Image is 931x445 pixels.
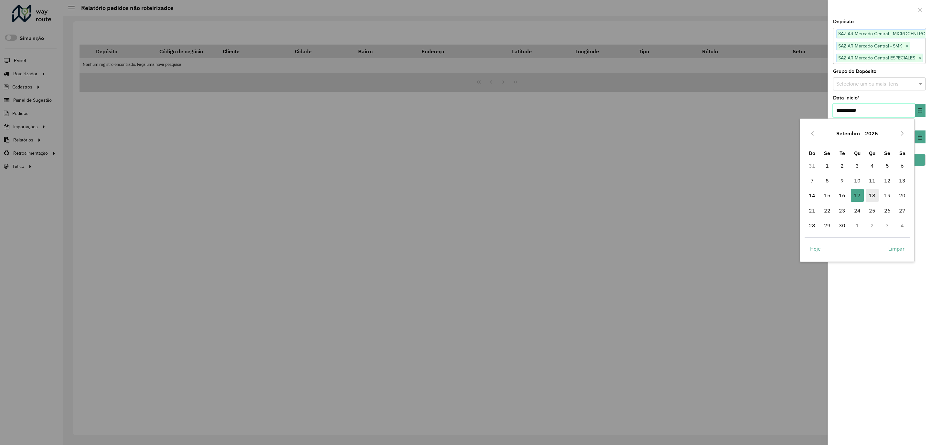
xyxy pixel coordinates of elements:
[896,174,909,187] span: 13
[865,173,880,188] td: 11
[881,159,894,172] span: 5
[850,173,865,188] td: 10
[820,173,835,188] td: 8
[865,188,880,203] td: 18
[869,150,875,156] span: Qu
[865,218,880,233] td: 2
[835,218,850,233] td: 30
[821,219,834,232] span: 29
[915,104,926,117] button: Choose Date
[895,188,910,203] td: 20
[821,204,834,217] span: 22
[880,218,895,233] td: 3
[904,42,910,50] span: ×
[851,204,864,217] span: 24
[833,67,876,75] label: Grupo de Depósito
[880,158,895,173] td: 5
[895,173,910,188] td: 13
[836,159,849,172] span: 2
[850,203,865,218] td: 24
[805,218,820,233] td: 28
[840,150,845,156] span: Te
[896,189,909,202] span: 20
[866,189,879,202] span: 18
[835,203,850,218] td: 23
[895,203,910,218] td: 27
[806,204,819,217] span: 21
[866,174,879,187] span: 11
[806,174,819,187] span: 7
[836,174,849,187] span: 9
[881,204,894,217] span: 26
[881,174,894,187] span: 12
[824,150,830,156] span: Se
[836,204,849,217] span: 23
[807,128,818,139] button: Previous Month
[834,126,862,141] button: Choose Month
[862,126,881,141] button: Choose Year
[917,54,923,62] span: ×
[884,150,890,156] span: Se
[895,218,910,233] td: 4
[820,188,835,203] td: 15
[836,219,849,232] span: 30
[805,242,826,255] button: Hoje
[896,159,909,172] span: 6
[895,158,910,173] td: 6
[835,158,850,173] td: 2
[835,173,850,188] td: 9
[800,119,915,262] div: Choose Date
[851,174,864,187] span: 10
[833,94,860,102] label: Data início
[805,158,820,173] td: 31
[881,189,894,202] span: 19
[851,189,864,202] span: 17
[850,188,865,203] td: 17
[854,150,861,156] span: Qu
[837,42,904,50] span: SAZ AR Mercado Central - SMK
[880,188,895,203] td: 19
[850,218,865,233] td: 1
[897,128,907,139] button: Next Month
[915,130,926,143] button: Choose Date
[865,158,880,173] td: 4
[866,204,879,217] span: 25
[821,189,834,202] span: 15
[880,203,895,218] td: 26
[851,159,864,172] span: 3
[821,159,834,172] span: 1
[888,245,904,253] span: Limpar
[880,173,895,188] td: 12
[837,54,917,62] span: SAZ AR Mercado Central ESPECIALES
[865,203,880,218] td: 25
[806,219,819,232] span: 28
[850,158,865,173] td: 3
[835,188,850,203] td: 16
[866,159,879,172] span: 4
[883,242,910,255] button: Limpar
[820,218,835,233] td: 29
[821,174,834,187] span: 8
[805,173,820,188] td: 7
[806,189,819,202] span: 14
[809,150,815,156] span: Do
[833,18,854,26] label: Depósito
[820,158,835,173] td: 1
[899,150,905,156] span: Sa
[820,203,835,218] td: 22
[896,204,909,217] span: 27
[836,189,849,202] span: 16
[805,188,820,203] td: 14
[810,245,821,253] span: Hoje
[837,30,927,37] span: SAZ AR Mercado Central - MICROCENTRO
[805,203,820,218] td: 21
